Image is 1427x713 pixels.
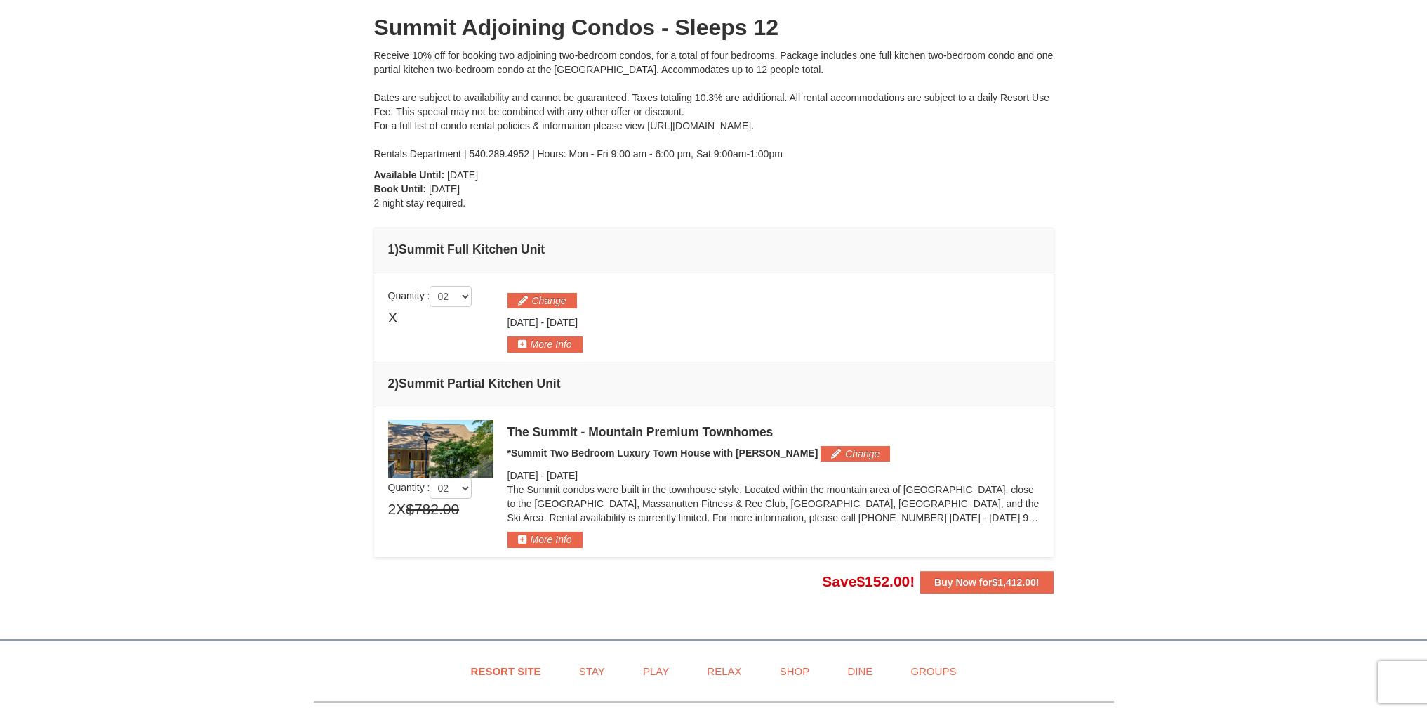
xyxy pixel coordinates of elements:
span: Quantity : [388,290,472,301]
span: [DATE] [547,470,578,481]
span: [DATE] [507,317,538,328]
span: Save ! [822,573,915,589]
a: Relax [689,655,759,687]
a: Stay [562,655,623,687]
span: X [388,307,398,328]
span: $1,412.00 [993,577,1036,588]
strong: Available Until: [374,169,445,181]
img: 19219034-1-0eee7e00.jpg [388,420,493,478]
span: 2 night stay required. [374,197,466,209]
span: $782.00 [406,499,459,520]
span: *Summit Two Bedroom Luxury Town House with [PERSON_NAME] [507,447,818,459]
button: Change [821,446,890,462]
span: $152.00 [856,573,910,589]
a: Resort Site [453,655,559,687]
strong: Book Until: [374,183,427,195]
h4: 1 Summit Full Kitchen Unit [388,242,1040,256]
span: ) [394,377,399,391]
button: Change [507,293,577,308]
span: X [396,499,406,520]
p: The Summit condos were built in the townhouse style. Located within the mountain area of [GEOGRAP... [507,483,1040,525]
span: [DATE] [547,317,578,328]
a: Play [625,655,686,687]
a: Groups [893,655,974,687]
h1: Summit Adjoining Condos - Sleeps 12 [374,13,1054,41]
span: Quantity : [388,482,472,493]
a: Shop [762,655,828,687]
strong: Buy Now for ! [934,577,1039,588]
span: ) [394,242,399,256]
button: More Info [507,336,583,352]
div: The Summit - Mountain Premium Townhomes [507,425,1040,439]
span: - [540,470,544,481]
span: - [540,317,544,328]
button: More Info [507,532,583,547]
button: Buy Now for$1,412.00! [920,571,1053,594]
span: [DATE] [507,470,538,481]
a: Dine [830,655,890,687]
span: 2 [388,499,397,520]
h4: 2 Summit Partial Kitchen Unit [388,377,1040,391]
div: Receive 10% off for booking two adjoining two-bedroom condos, for a total of four bedrooms. Packa... [374,48,1054,161]
span: [DATE] [447,169,478,181]
span: [DATE] [429,183,460,195]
